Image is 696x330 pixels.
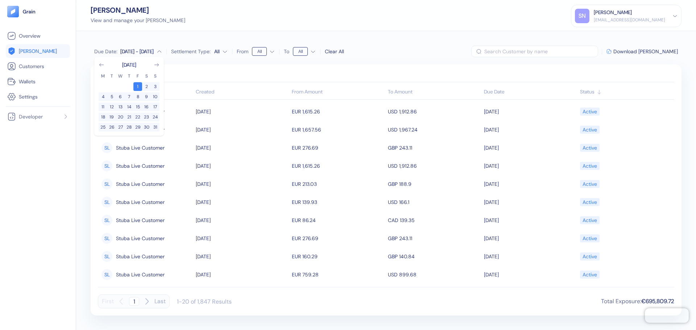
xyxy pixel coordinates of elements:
td: [DATE] [194,211,290,229]
button: 11 [99,103,107,111]
button: From [252,46,275,57]
button: 19 [107,113,116,121]
td: [DATE] [482,229,578,247]
div: View and manage your [PERSON_NAME] [91,17,185,24]
span: Overview [19,32,40,39]
td: [DATE] [482,284,578,302]
td: [DATE] [482,121,578,139]
td: [DATE] [194,121,290,139]
td: EUR 1,657.56 [290,121,386,139]
span: Stuba Live Customer [116,178,165,190]
td: EUR 276.69 [290,139,386,157]
td: USD 1,912.86 [386,103,482,121]
input: Search Customer by name [484,46,598,57]
th: Thursday [125,73,133,79]
div: SN [575,9,589,23]
button: 18 [99,113,107,121]
button: 21 [125,113,133,121]
div: [PERSON_NAME] [91,7,185,14]
td: USD 166.1 [386,193,482,211]
button: 15 [133,103,142,111]
div: Active [583,214,597,226]
td: EUR 213.03 [290,175,386,193]
a: Wallets [7,77,69,86]
button: 29 [133,123,142,131]
td: EUR 139.93 [290,193,386,211]
td: GBP 140.84 [386,247,482,266]
div: [DATE] [122,61,136,68]
div: Active [583,142,597,154]
div: Sort ascending [484,88,576,96]
div: SL [101,251,112,262]
th: Saturday [142,73,151,79]
span: Stuba Live Customer [116,142,165,154]
a: Customers [7,62,69,71]
div: Active [583,268,597,281]
a: [PERSON_NAME] [7,47,69,55]
td: USD 899.68 [386,266,482,284]
button: Due Date:[DATE] - [DATE] [94,48,162,55]
div: Active [583,196,597,208]
button: 9 [142,92,151,101]
button: 8 [133,92,142,101]
button: 28 [125,123,133,131]
button: Go to next month [154,62,159,68]
div: Total Exposure : [601,297,674,306]
span: Developer [19,113,43,120]
div: Active [583,178,597,190]
td: EUR 276.69 [290,229,386,247]
td: [DATE] [482,175,578,193]
td: USD 864.2 [386,284,482,302]
div: SL [101,215,112,226]
button: 23 [142,113,151,121]
div: [PERSON_NAME] [594,9,632,16]
td: [DATE] [194,103,290,121]
td: EUR 1,615.26 [290,103,386,121]
span: Stuba Live Customer [116,232,165,245]
img: logo [22,9,36,14]
img: logo-tablet-V2.svg [7,6,19,17]
iframe: Chatra live chat [645,308,689,323]
th: Friday [133,73,142,79]
td: [DATE] [194,229,290,247]
div: Active [583,124,597,136]
span: Stuba Live Customer [116,196,165,208]
td: [DATE] [194,139,290,157]
td: USD 1,912.86 [386,157,482,175]
td: EUR 86.24 [290,211,386,229]
button: 27 [116,123,125,131]
div: Active [583,232,597,245]
div: Active [583,105,597,118]
span: Stuba Live Customer [116,268,165,281]
td: [DATE] [482,157,578,175]
div: Sort ascending [580,88,671,96]
span: Customers [19,63,44,70]
button: 7 [125,92,133,101]
div: SL [101,142,112,153]
div: 1-20 of 1,847 Results [177,298,232,305]
td: USD 1,967.24 [386,121,482,139]
td: [DATE] [482,103,578,121]
div: SL [101,269,112,280]
button: 13 [116,103,125,111]
button: 14 [125,103,133,111]
label: Settlement Type: [171,49,211,54]
button: 3 [151,82,159,91]
span: Stuba Live Customer [116,214,165,226]
td: [DATE] [194,247,290,266]
span: Wallets [19,78,36,85]
span: €695,809.72 [641,297,674,305]
button: To [293,46,316,57]
td: GBP 188.9 [386,175,482,193]
td: EUR 759.28 [290,266,386,284]
td: [DATE] [482,211,578,229]
button: Settlement Type: [214,46,228,57]
td: [DATE] [482,193,578,211]
button: 6 [116,92,125,101]
th: Monday [99,73,107,79]
label: From [237,49,248,54]
a: Overview [7,32,69,40]
th: Wednesday [116,73,125,79]
span: Due Date : [94,48,117,55]
button: 1 [133,82,142,91]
